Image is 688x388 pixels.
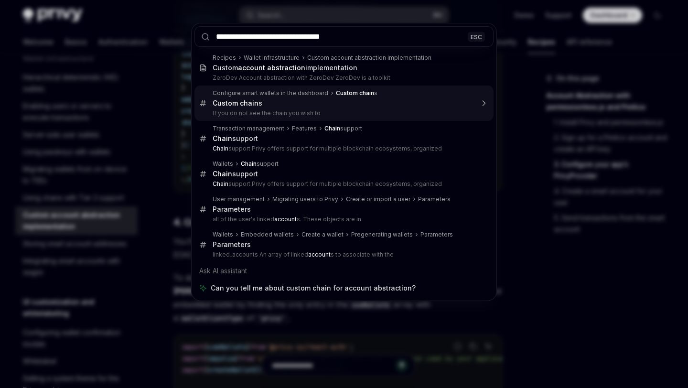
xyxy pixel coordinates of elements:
[301,231,344,238] div: Create a wallet
[213,170,232,178] b: Chain
[213,251,473,259] p: linked_accounts An array of linked s to associate with the
[213,99,258,107] b: Custom chain
[420,231,453,238] div: Parameters
[213,134,232,142] b: Chain
[213,180,473,188] p: support Privy offers support for multiple blockchain ecosystems, organized
[336,89,374,97] b: Custom chain
[274,216,297,223] b: account
[213,216,473,223] p: all of the user's linked s. These objects are in
[213,170,258,178] div: support
[418,195,451,203] div: Parameters
[324,125,340,132] b: Chain
[307,54,431,62] div: Custom account abstraction implementation
[308,251,331,258] b: account
[244,54,300,62] div: Wallet infrastructure
[213,74,473,82] p: ZeroDev Account abstraction with ZeroDev ZeroDev is a toolkit
[213,180,228,187] b: Chain
[241,160,257,167] b: Chain
[213,134,258,143] div: support
[211,283,416,293] span: Can you tell me about custom chain for account abstraction?
[213,231,233,238] div: Wallets
[213,125,284,132] div: Transaction management
[241,160,279,168] div: support
[194,262,494,280] div: Ask AI assistant
[213,145,228,152] b: Chain
[213,205,251,214] div: Parameters
[213,240,251,249] div: Parameters
[213,64,357,72] div: Custom implementation
[241,231,294,238] div: Embedded wallets
[351,231,413,238] div: Pregenerating wallets
[272,195,338,203] div: Migrating users to Privy
[336,89,377,97] div: s
[213,99,262,108] div: s
[346,195,410,203] div: Create or import a user
[213,54,236,62] div: Recipes
[213,195,265,203] div: User management
[213,145,473,152] p: support Privy offers support for multiple blockchain ecosystems, organized
[213,109,473,117] p: If you do not see the chain you wish to
[213,160,233,168] div: Wallets
[238,64,305,72] b: account abstraction
[292,125,317,132] div: Features
[213,89,328,97] div: Configure smart wallets in the dashboard
[324,125,362,132] div: support
[468,32,485,42] div: ESC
